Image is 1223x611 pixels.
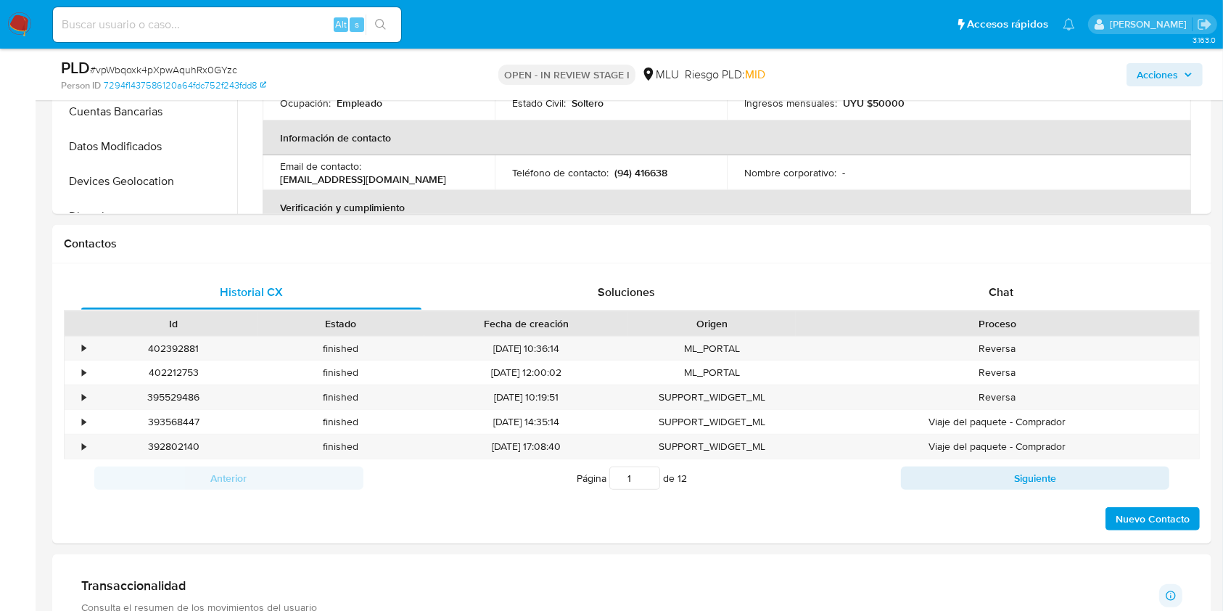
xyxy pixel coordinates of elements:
[435,316,618,331] div: Fecha de creación
[843,97,905,110] p: UYU $50000
[641,67,679,83] div: MLU
[796,337,1199,361] div: Reversa
[53,15,401,34] input: Buscar usuario o caso...
[628,385,796,409] div: SUPPORT_WIDGET_ML
[1105,507,1200,530] button: Nuevo Contacto
[90,62,237,77] span: # vpWbqoxk4pXpwAquhRx0GYzc
[796,385,1199,409] div: Reversa
[258,337,425,361] div: finished
[280,160,361,173] p: Email de contacto :
[263,120,1191,155] th: Información de contacto
[628,435,796,459] div: SUPPORT_WIDGET_ML
[1193,34,1216,46] span: 3.163.0
[1197,17,1212,32] a: Salir
[56,129,237,164] button: Datos Modificados
[104,79,266,92] a: 7294f1437586120a64fdc752f243fdd8
[82,366,86,380] div: •
[335,17,347,31] span: Alt
[280,173,446,186] p: [EMAIL_ADDRESS][DOMAIN_NAME]
[628,337,796,361] div: ML_PORTAL
[424,337,628,361] div: [DATE] 10:36:14
[744,166,836,179] p: Nombre corporativo :
[61,79,101,92] b: Person ID
[1116,509,1190,529] span: Nuevo Contacto
[90,337,258,361] div: 402392881
[61,56,90,79] b: PLD
[56,94,237,129] button: Cuentas Bancarias
[82,342,86,356] div: •
[512,166,609,179] p: Teléfono de contacto :
[56,199,237,234] button: Direcciones
[64,237,1200,251] h1: Contactos
[268,316,415,331] div: Estado
[258,410,425,434] div: finished
[1063,18,1075,30] a: Notificaciones
[90,435,258,459] div: 392802140
[82,415,86,429] div: •
[82,440,86,454] div: •
[100,316,247,331] div: Id
[989,284,1013,300] span: Chat
[1137,63,1178,86] span: Acciones
[424,361,628,385] div: [DATE] 12:00:02
[598,284,655,300] span: Soluciones
[258,435,425,459] div: finished
[1110,17,1192,31] p: ximena.felix@mercadolibre.com
[94,467,363,490] button: Anterior
[82,390,86,404] div: •
[745,66,765,83] span: MID
[628,361,796,385] div: ML_PORTAL
[90,385,258,409] div: 395529486
[512,97,566,110] p: Estado Civil :
[901,467,1170,490] button: Siguiente
[572,97,604,110] p: Soltero
[280,97,331,110] p: Ocupación :
[258,361,425,385] div: finished
[744,97,837,110] p: Ingresos mensuales :
[56,164,237,199] button: Devices Geolocation
[498,65,635,85] p: OPEN - IN REVIEW STAGE I
[628,410,796,434] div: SUPPORT_WIDGET_ML
[366,15,395,35] button: search-icon
[263,190,1191,225] th: Verificación y cumplimiento
[355,17,359,31] span: s
[90,410,258,434] div: 393568447
[685,67,765,83] span: Riesgo PLD:
[220,284,283,300] span: Historial CX
[424,435,628,459] div: [DATE] 17:08:40
[424,385,628,409] div: [DATE] 10:19:51
[638,316,786,331] div: Origen
[842,166,845,179] p: -
[577,467,687,490] span: Página de
[1127,63,1203,86] button: Acciones
[806,316,1189,331] div: Proceso
[424,410,628,434] div: [DATE] 14:35:14
[90,361,258,385] div: 402212753
[967,17,1048,32] span: Accesos rápidos
[796,435,1199,459] div: Viaje del paquete - Comprador
[796,410,1199,434] div: Viaje del paquete - Comprador
[678,471,687,485] span: 12
[258,385,425,409] div: finished
[796,361,1199,385] div: Reversa
[337,97,382,110] p: Empleado
[614,166,667,179] p: (94) 416638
